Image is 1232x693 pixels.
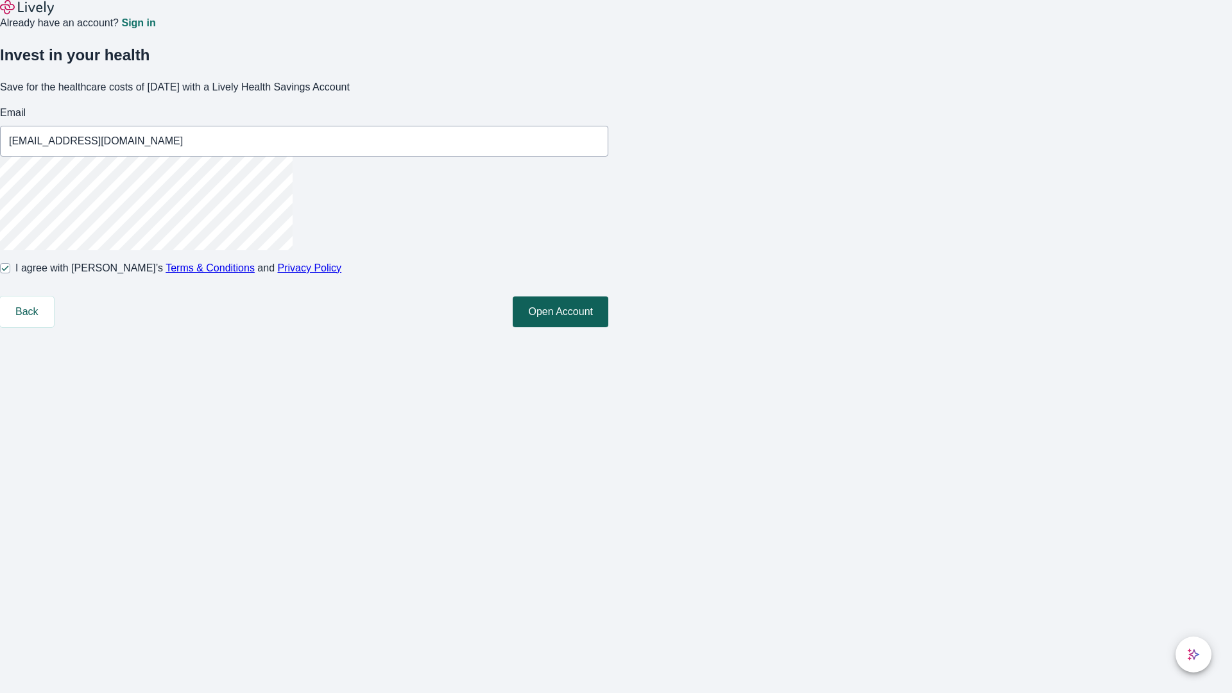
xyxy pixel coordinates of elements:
a: Terms & Conditions [166,262,255,273]
a: Privacy Policy [278,262,342,273]
button: chat [1176,637,1211,672]
a: Sign in [121,18,155,28]
span: I agree with [PERSON_NAME]’s and [15,261,341,276]
button: Open Account [513,296,608,327]
svg: Lively AI Assistant [1187,648,1200,661]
